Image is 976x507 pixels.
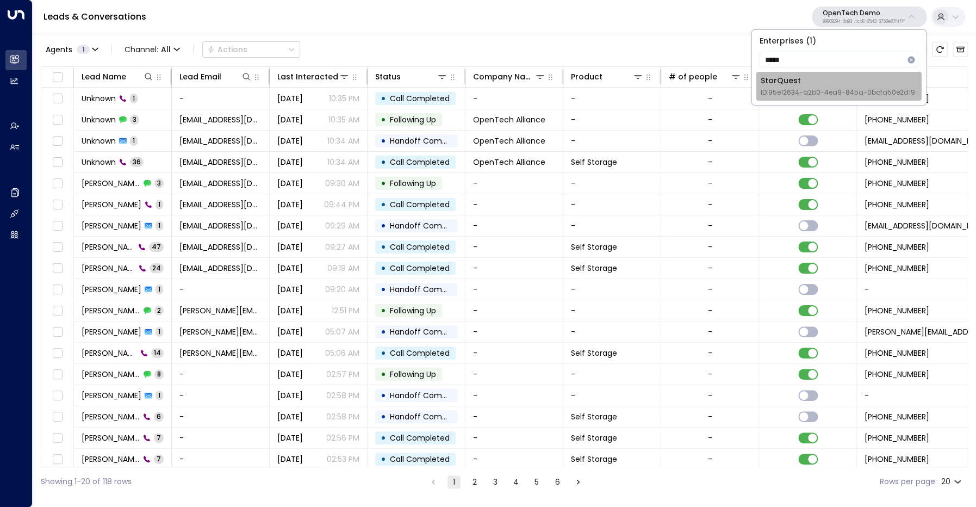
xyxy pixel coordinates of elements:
span: Call Completed [390,93,450,104]
span: Self Storage [571,157,617,168]
span: 2 [154,306,164,315]
div: • [381,174,386,193]
span: All [161,45,171,54]
td: - [465,194,563,215]
span: Sep 29, 2025 [277,411,303,422]
span: jloftin@opentechalliance.com [179,220,262,231]
span: Toggle select row [51,389,64,403]
button: Channel:All [120,42,184,57]
p: 02:56 PM [326,432,359,443]
p: 09:44 PM [324,199,359,210]
div: Company Name [473,70,534,83]
span: Toggle select row [51,325,64,339]
span: Following Up [390,114,436,125]
div: - [708,369,712,380]
span: Toggle select row [51,198,64,212]
p: 02:53 PM [327,454,359,465]
div: - [708,199,712,210]
p: 09:27 AM [325,242,359,252]
div: 20 [941,474,963,490]
td: - [465,215,563,236]
div: • [381,153,386,171]
span: jloftin@opentechalliance.com [179,242,262,252]
button: OpenTech Demo99909294-0a93-4cd6-8543-3758e87f4f7f [812,7,927,27]
span: Call Completed [390,157,450,168]
span: Following Up [390,305,436,316]
span: james.smith@gmail.com [179,326,262,337]
div: • [381,450,386,468]
div: • [381,238,386,256]
div: • [381,259,386,277]
p: 09:30 AM [325,178,359,189]
button: page 1 [447,475,461,489]
span: Toggle select row [51,410,64,424]
p: 99909294-0a93-4cd6-8543-3758e87f4f7f [823,20,905,24]
span: +18287760820 [865,242,929,252]
span: Toggle select row [51,262,64,275]
div: Lead Email [179,70,221,83]
td: - [465,321,563,342]
span: +18287760820 [865,199,929,210]
td: - [465,449,563,469]
td: - [465,237,563,257]
td: - [563,194,661,215]
span: Handoff Completed [390,390,467,401]
td: - [465,300,563,321]
div: - [708,263,712,274]
span: +18287760820 [865,263,929,274]
span: Bob Brown [82,369,140,380]
div: • [381,89,386,108]
p: 09:19 AM [327,263,359,274]
span: 47 [149,242,164,251]
span: Handoff Completed [390,284,467,295]
span: 36 [130,157,144,166]
div: • [381,365,386,384]
div: - [708,284,712,295]
span: Bob Brown [82,390,141,401]
td: - [172,364,270,385]
span: Self Storage [571,242,617,252]
p: OpenTech Demo [823,10,905,16]
td: - [172,406,270,427]
span: John Doe [82,284,141,295]
p: 05:07 AM [325,326,359,337]
span: 8 [154,369,164,379]
span: OpenTech Alliance [473,135,545,146]
button: Go to page 5 [530,475,543,489]
td: - [465,343,563,363]
span: +13322372563 [865,411,929,422]
label: Rows per page: [880,476,937,487]
span: +13322372563 [865,369,929,380]
td: - [563,364,661,385]
div: - [708,305,712,316]
div: Showing 1-20 of 118 rows [41,476,132,487]
span: 1 [156,285,163,294]
a: Leads & Conversations [43,10,146,23]
span: Yesterday [277,114,303,125]
span: +12183538295 [865,348,929,358]
span: Toggle select row [51,431,64,445]
span: 6 [154,412,164,421]
p: 02:57 PM [326,369,359,380]
td: - [563,300,661,321]
div: - [708,178,712,189]
div: Last Interacted [277,70,350,83]
span: Toggle select row [51,219,64,233]
div: Actions [207,45,247,54]
td: - [465,88,563,109]
span: Self Storage [571,432,617,443]
div: StorQuest [761,75,915,97]
td: - [172,428,270,448]
span: +13322372563 [865,454,929,465]
div: • [381,195,386,214]
span: James Smith [82,348,137,358]
span: Oct 03, 2025 [277,135,303,146]
span: Bob Brown [82,432,140,443]
span: jloftin@opentechalliance.com [179,263,262,274]
span: james.smith@gmail.com [179,305,262,316]
div: Product [571,70,643,83]
span: John Smith [82,242,135,252]
span: +16023595253 [865,157,929,168]
td: - [563,173,661,194]
button: Go to page 6 [551,475,564,489]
